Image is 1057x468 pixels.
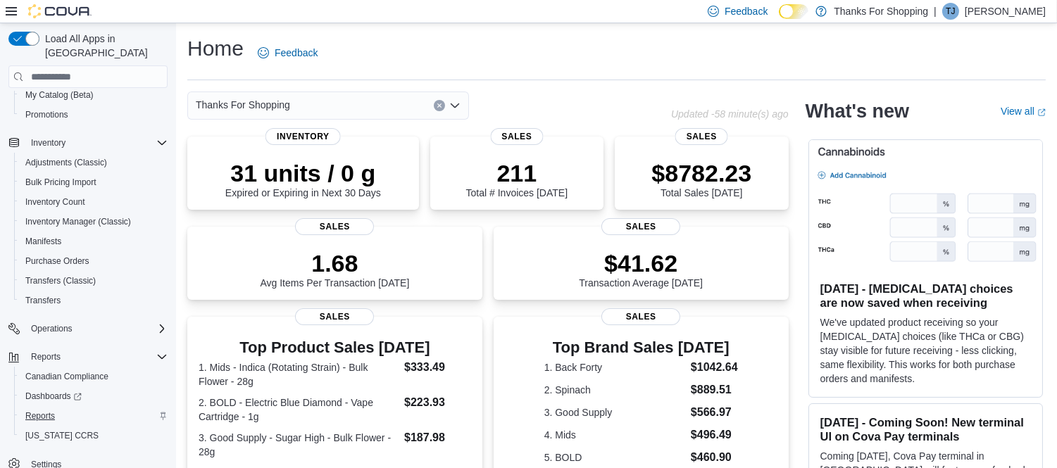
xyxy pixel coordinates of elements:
[20,233,168,250] span: Manifests
[434,100,445,111] button: Clear input
[295,218,374,235] span: Sales
[25,216,131,227] span: Inventory Manager (Classic)
[779,4,808,19] input: Dark Mode
[25,134,71,151] button: Inventory
[691,426,738,443] dd: $496.49
[544,383,685,397] dt: 2. Spinach
[20,368,114,385] a: Canadian Compliance
[544,339,738,356] h3: Top Brand Sales [DATE]
[252,39,323,67] a: Feedback
[14,291,173,310] button: Transfers
[14,232,173,251] button: Manifests
[934,3,937,20] p: |
[31,351,61,362] span: Reports
[196,96,290,113] span: Thanks For Shopping
[25,348,66,365] button: Reports
[25,109,68,120] span: Promotions
[20,407,61,424] a: Reports
[20,407,168,424] span: Reports
[404,394,471,411] dd: $223.93
[691,381,738,398] dd: $889.51
[20,388,168,405] span: Dashboards
[25,410,55,422] span: Reports
[25,295,61,306] span: Transfers
[14,212,173,232] button: Inventory Manager (Classic)
[404,359,471,376] dd: $333.49
[25,196,85,208] span: Inventory Count
[20,427,104,444] a: [US_STATE] CCRS
[25,236,61,247] span: Manifests
[14,153,173,172] button: Adjustments (Classic)
[579,249,703,277] p: $41.62
[14,192,173,212] button: Inventory Count
[820,282,1031,310] h3: [DATE] - [MEDICAL_DATA] choices are now saved when receiving
[544,405,685,419] dt: 3. Good Supply
[20,292,168,309] span: Transfers
[25,177,96,188] span: Bulk Pricing Import
[20,233,67,250] a: Manifests
[14,271,173,291] button: Transfers (Classic)
[20,174,102,191] a: Bulk Pricing Import
[14,251,173,271] button: Purchase Orders
[691,449,738,466] dd: $460.90
[25,320,168,337] span: Operations
[965,3,1046,20] p: [PERSON_NAME]
[1001,106,1046,117] a: View allExternal link
[20,272,101,289] a: Transfers (Classic)
[20,427,168,444] span: Washington CCRS
[260,249,409,277] p: 1.68
[25,391,82,402] span: Dashboards
[691,359,738,376] dd: $1042.64
[820,415,1031,443] h3: [DATE] - Coming Soon! New terminal UI on Cova Pay terminals
[449,100,461,111] button: Open list of options
[651,159,751,198] div: Total Sales [DATE]
[25,320,78,337] button: Operations
[14,367,173,386] button: Canadian Compliance
[25,275,96,286] span: Transfers (Classic)
[14,386,173,406] a: Dashboards
[942,3,959,20] div: Tina Jansen
[187,34,244,63] h1: Home
[675,128,728,145] span: Sales
[806,100,909,122] h2: What's new
[490,128,543,145] span: Sales
[25,255,89,267] span: Purchase Orders
[225,159,381,198] div: Expired or Expiring in Next 30 Days
[20,106,168,123] span: Promotions
[31,323,73,334] span: Operations
[579,249,703,289] div: Transaction Average [DATE]
[14,85,173,105] button: My Catalog (Beta)
[275,46,318,60] span: Feedback
[946,3,955,20] span: TJ
[651,159,751,187] p: $8782.23
[20,253,95,270] a: Purchase Orders
[834,3,928,20] p: Thanks For Shopping
[265,128,341,145] span: Inventory
[20,253,168,270] span: Purchase Orders
[199,396,399,424] dt: 2. BOLD - Electric Blue Diamond - Vape Cartridge - 1g
[25,89,94,101] span: My Catalog (Beta)
[20,368,168,385] span: Canadian Compliance
[544,450,685,464] dt: 5. BOLD
[20,388,87,405] a: Dashboards
[20,194,168,210] span: Inventory Count
[199,339,471,356] h3: Top Product Sales [DATE]
[295,308,374,325] span: Sales
[28,4,92,18] img: Cova
[25,157,107,168] span: Adjustments (Classic)
[820,315,1031,386] p: We've updated product receiving so your [MEDICAL_DATA] choices (like THCa or CBG) stay visible fo...
[20,87,99,103] a: My Catalog (Beta)
[39,32,168,60] span: Load All Apps in [GEOGRAPHIC_DATA]
[20,213,168,230] span: Inventory Manager (Classic)
[25,134,168,151] span: Inventory
[20,194,91,210] a: Inventory Count
[14,172,173,192] button: Bulk Pricing Import
[260,249,409,289] div: Avg Items Per Transaction [DATE]
[404,429,471,446] dd: $187.98
[20,154,113,171] a: Adjustments (Classic)
[20,154,168,171] span: Adjustments (Classic)
[691,404,738,421] dd: $566.97
[20,106,74,123] a: Promotions
[20,272,168,289] span: Transfers (Classic)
